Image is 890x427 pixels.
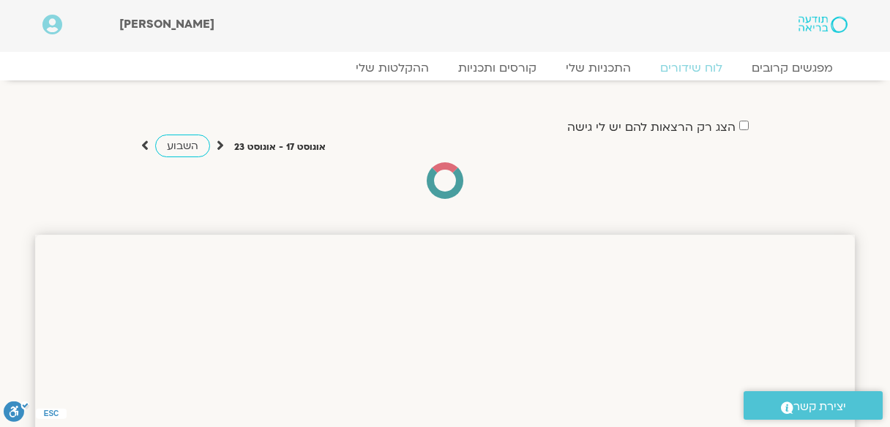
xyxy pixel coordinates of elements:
[167,139,198,153] span: השבוע
[119,16,214,32] span: [PERSON_NAME]
[793,397,846,417] span: יצירת קשר
[744,391,883,420] a: יצירת קשר
[42,61,848,75] nav: Menu
[444,61,551,75] a: קורסים ותכניות
[341,61,444,75] a: ההקלטות שלי
[737,61,848,75] a: מפגשים קרובים
[646,61,737,75] a: לוח שידורים
[551,61,646,75] a: התכניות שלי
[234,140,326,155] p: אוגוסט 17 - אוגוסט 23
[567,121,736,134] label: הצג רק הרצאות להם יש לי גישה
[155,135,210,157] a: השבוע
